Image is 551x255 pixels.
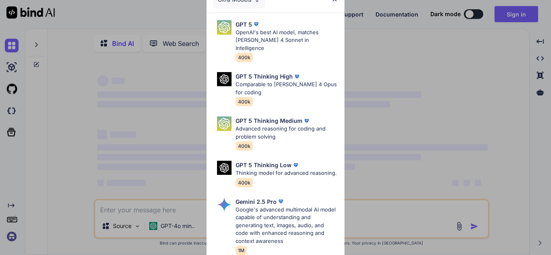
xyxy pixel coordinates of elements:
[236,178,253,187] span: 400k
[217,161,232,175] img: Pick Models
[217,197,232,212] img: Pick Models
[236,169,337,177] p: Thinking model for advanced reasoning.
[236,125,338,141] p: Advanced reasoning for coding and problem solving
[236,197,277,206] p: Gemini 2.5 Pro
[236,116,303,125] p: GPT 5 Thinking Medium
[217,20,232,35] img: Pick Models
[252,20,260,28] img: premium
[303,117,311,125] img: premium
[236,29,338,52] p: OpenAI's best AI model, matches [PERSON_NAME] 4 Sonnet in Intelligence
[236,206,338,245] p: Google's advanced multimodal AI model capable of understanding and generating text, images, audio...
[292,161,300,169] img: premium
[236,161,292,169] p: GPT 5 Thinking Low
[217,116,232,131] img: Pick Models
[236,141,253,151] span: 400k
[277,197,285,205] img: premium
[293,73,301,81] img: premium
[236,20,252,29] p: GPT 5
[236,97,253,106] span: 400k
[236,246,247,255] span: 1M
[217,72,232,86] img: Pick Models
[236,81,338,96] p: Comparable to [PERSON_NAME] 4 Opus for coding
[236,72,293,81] p: GPT 5 Thinking High
[236,53,253,62] span: 400k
